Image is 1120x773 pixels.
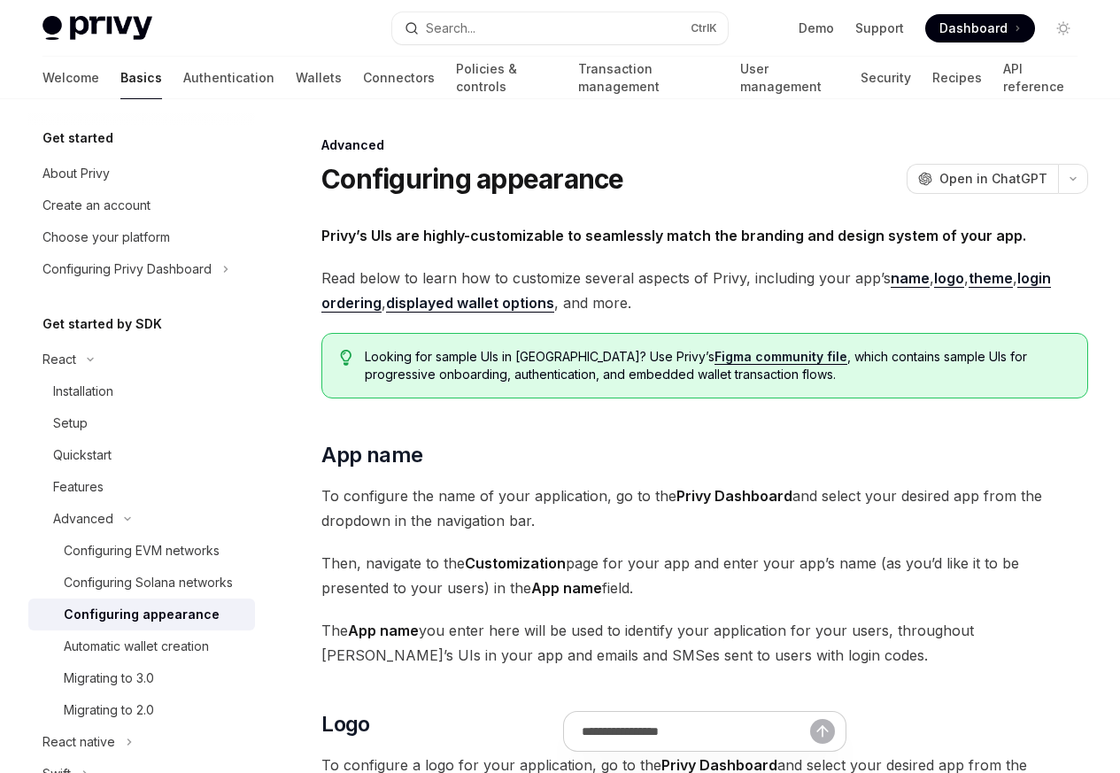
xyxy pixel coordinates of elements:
span: Ctrl K [691,21,717,35]
strong: Privy’s UIs are highly-customizable to seamlessly match the branding and design system of your app. [321,227,1026,244]
a: theme [969,269,1013,288]
div: Configuring Privy Dashboard [42,259,212,280]
div: Configuring Solana networks [64,572,233,593]
a: Figma community file [714,349,847,365]
button: Toggle React native section [28,726,255,758]
div: Migrating to 2.0 [64,700,154,721]
h1: Configuring appearance [321,163,624,195]
a: Demo [799,19,834,37]
a: Basics [120,57,162,99]
div: Configuring appearance [64,604,220,625]
a: Configuring appearance [28,599,255,630]
svg: Tip [340,350,352,366]
button: Send message [810,719,835,744]
div: Features [53,476,104,498]
a: Choose your platform [28,221,255,253]
a: logo [934,269,964,288]
a: Dashboard [925,14,1035,43]
div: Automatic wallet creation [64,636,209,657]
button: Toggle Advanced section [28,503,255,535]
span: To configure the name of your application, go to the and select your desired app from the dropdow... [321,483,1088,533]
a: Create an account [28,189,255,221]
a: Support [855,19,904,37]
a: Recipes [932,57,982,99]
a: Features [28,471,255,503]
span: The you enter here will be used to identify your application for your users, throughout [PERSON_N... [321,618,1088,668]
div: Migrating to 3.0 [64,668,154,689]
span: Then, navigate to the page for your app and enter your app’s name (as you’d like it to be present... [321,551,1088,600]
img: light logo [42,16,152,41]
a: Installation [28,375,255,407]
div: Search... [426,18,475,39]
a: Transaction management [578,57,718,99]
button: Open search [392,12,728,44]
a: User management [740,57,840,99]
a: Configuring Solana networks [28,567,255,599]
a: Security [861,57,911,99]
div: Advanced [321,136,1088,154]
input: Ask a question... [582,712,810,751]
button: Toggle Configuring Privy Dashboard section [28,253,255,285]
span: App name [321,441,422,469]
a: Automatic wallet creation [28,630,255,662]
strong: Privy Dashboard [676,487,792,505]
div: Quickstart [53,444,112,466]
a: Configuring EVM networks [28,535,255,567]
h5: Get started [42,128,113,149]
div: Installation [53,381,113,402]
a: name [891,269,930,288]
a: Authentication [183,57,274,99]
div: Setup [53,413,88,434]
h5: Get started by SDK [42,313,162,335]
a: Migrating to 2.0 [28,694,255,726]
a: Setup [28,407,255,439]
a: Connectors [363,57,435,99]
div: Choose your platform [42,227,170,248]
a: About Privy [28,158,255,189]
div: React [42,349,76,370]
strong: App name [531,579,602,597]
div: Advanced [53,508,113,530]
a: displayed wallet options [386,294,554,313]
a: Wallets [296,57,342,99]
div: Configuring EVM networks [64,540,220,561]
div: Create an account [42,195,151,216]
a: Welcome [42,57,99,99]
div: React native [42,731,115,753]
strong: App name [348,622,419,639]
a: Quickstart [28,439,255,471]
span: Open in ChatGPT [939,170,1047,188]
button: Toggle dark mode [1049,14,1078,43]
span: Read below to learn how to customize several aspects of Privy, including your app’s , , , , , and... [321,266,1088,315]
div: About Privy [42,163,110,184]
button: Toggle React section [28,344,255,375]
a: API reference [1003,57,1078,99]
a: Migrating to 3.0 [28,662,255,694]
strong: Customization [465,554,566,572]
button: Open in ChatGPT [907,164,1058,194]
span: Dashboard [939,19,1008,37]
span: Looking for sample UIs in [GEOGRAPHIC_DATA]? Use Privy’s , which contains sample UIs for progress... [365,348,1070,383]
a: Policies & controls [456,57,557,99]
